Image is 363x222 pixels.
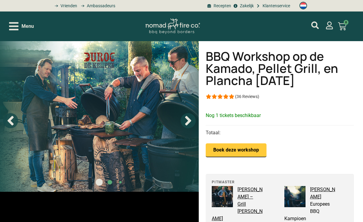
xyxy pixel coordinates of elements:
img: Nomad Logo [146,18,200,34]
p: (36 Reviews) [235,94,259,99]
span: Pitmaster [212,180,348,184]
h1: BBQ Workshop op de Kamado, Pellet Grill, en Plancha [DATE] [206,50,354,87]
span: Vrienden [59,3,77,9]
span: Recepten [212,3,231,9]
span: Next slide [181,113,196,128]
a: grill bill vrienden [53,3,77,9]
a: 0 [331,18,354,34]
span: 0 [344,20,348,25]
span: Go to slide 2 [108,180,112,184]
a: grill bill ambassadors [79,3,115,9]
img: chimichurri op de kamado [284,186,306,207]
button: Boek deze workshop [206,143,267,157]
span: Previous slide [3,113,18,128]
span: Klantenservice [261,3,290,9]
a: [PERSON_NAME] [310,187,335,200]
a: mijn account [325,21,333,29]
div: Totaal: [206,125,354,141]
span: Menu [21,23,34,30]
p: Nog 1 tickets beschikbaar [206,112,354,119]
a: grill bill zakeljk [233,3,254,9]
img: Nederlands [299,2,307,9]
a: grill bill klantenservice [255,3,290,9]
span: Ambassadeurs [85,3,115,9]
a: BBQ recepten [206,3,231,9]
a: mijn account [311,21,319,29]
img: bobby grill bill crew-26 kopiëren [212,186,233,207]
div: Open/Close Menu [9,21,34,31]
span: Zakelijk [238,3,254,9]
span: Go to slide 1 [96,179,103,186]
span: Go to slide 3 [119,181,122,183]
